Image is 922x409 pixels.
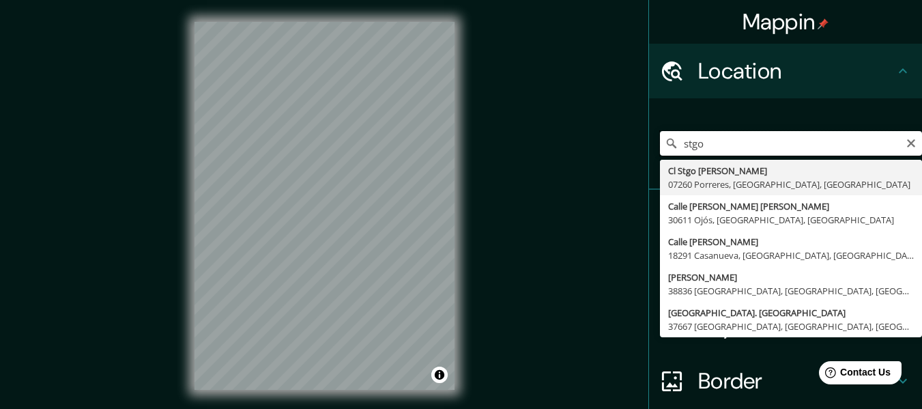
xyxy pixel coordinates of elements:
div: [GEOGRAPHIC_DATA]. [GEOGRAPHIC_DATA] [668,306,914,320]
h4: Border [698,367,895,395]
div: Calle [PERSON_NAME] [668,235,914,249]
h4: Layout [698,313,895,340]
div: [PERSON_NAME] [668,270,914,284]
div: Calle [PERSON_NAME] [PERSON_NAME] [668,199,914,213]
div: 37667 [GEOGRAPHIC_DATA], [GEOGRAPHIC_DATA], [GEOGRAPHIC_DATA] [668,320,914,333]
iframe: Help widget launcher [801,356,907,394]
div: Pins [649,190,922,244]
div: Location [649,44,922,98]
div: Layout [649,299,922,354]
div: 07260 Porreres, [GEOGRAPHIC_DATA], [GEOGRAPHIC_DATA] [668,178,914,191]
div: 30611 Ojós, [GEOGRAPHIC_DATA], [GEOGRAPHIC_DATA] [668,213,914,227]
h4: Location [698,57,895,85]
input: Pick your city or area [660,131,922,156]
div: 38836 [GEOGRAPHIC_DATA], [GEOGRAPHIC_DATA], [GEOGRAPHIC_DATA] [668,284,914,298]
div: Border [649,354,922,408]
div: Style [649,244,922,299]
div: Cl Stgo [PERSON_NAME] [668,164,914,178]
h4: Mappin [743,8,829,36]
button: Toggle attribution [431,367,448,383]
img: pin-icon.png [818,18,829,29]
button: Clear [906,136,917,149]
div: 18291 Casanueva, [GEOGRAPHIC_DATA], [GEOGRAPHIC_DATA] [668,249,914,262]
canvas: Map [195,22,455,390]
